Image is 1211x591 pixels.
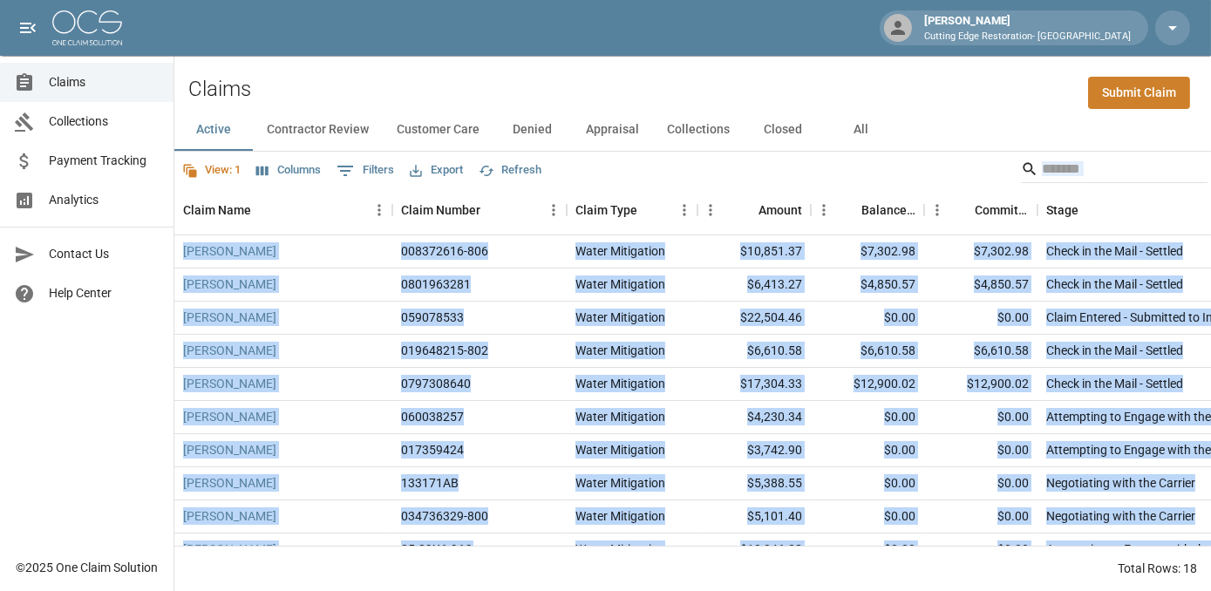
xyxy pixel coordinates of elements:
div: Committed Amount [975,186,1029,234]
div: Amount [759,186,802,234]
button: Sort [1078,198,1103,222]
button: Menu [671,197,697,223]
div: © 2025 One Claim Solution [16,559,158,576]
div: Total Rows: 18 [1118,560,1197,577]
button: Export [405,157,467,184]
button: Menu [811,197,837,223]
span: Payment Tracking [49,152,160,170]
div: 008372616-806 [401,242,488,260]
a: [PERSON_NAME] [183,242,276,260]
div: $5,388.55 [697,467,811,500]
button: Appraisal [572,109,653,151]
button: Sort [734,198,759,222]
button: View: 1 [178,157,245,184]
div: Claim Type [567,186,697,234]
button: Contractor Review [253,109,383,151]
button: Collections [653,109,744,151]
div: Balance Due [811,186,924,234]
button: Select columns [252,157,325,184]
span: Collections [49,112,160,131]
div: 059078533 [401,309,464,326]
a: [PERSON_NAME] [183,540,276,558]
div: $3,742.90 [697,434,811,467]
div: Water Mitigation [575,474,665,492]
button: open drawer [10,10,45,45]
div: $4,230.34 [697,401,811,434]
div: $5,101.40 [697,500,811,533]
span: Help Center [49,284,160,302]
button: Menu [541,197,567,223]
div: Amount [697,186,811,234]
span: Contact Us [49,245,160,263]
div: $6,413.27 [697,268,811,302]
a: [PERSON_NAME] [183,408,276,425]
div: $0.00 [811,533,924,567]
div: Negotiating with the Carrier [1046,507,1195,525]
div: $0.00 [811,401,924,434]
div: $17,304.33 [697,368,811,401]
div: $0.00 [811,500,924,533]
button: Sort [837,198,861,222]
div: $6,610.58 [924,335,1038,368]
p: Cutting Edge Restoration- [GEOGRAPHIC_DATA] [924,30,1131,44]
div: Water Mitigation [575,540,665,558]
div: Balance Due [861,186,915,234]
div: Water Mitigation [575,275,665,293]
div: $4,850.57 [811,268,924,302]
div: $0.00 [811,467,924,500]
div: $10,851.37 [697,235,811,268]
div: $7,302.98 [924,235,1038,268]
div: $6,610.58 [697,335,811,368]
div: Claim Name [174,186,392,234]
button: Active [174,109,253,151]
div: $7,302.98 [811,235,924,268]
button: Denied [493,109,572,151]
div: $0.00 [924,533,1038,567]
div: $0.00 [924,434,1038,467]
div: Search [1021,155,1208,187]
a: [PERSON_NAME] [183,474,276,492]
div: Water Mitigation [575,507,665,525]
div: 133171AB [401,474,459,492]
div: Water Mitigation [575,342,665,359]
div: Check in the Mail - Settled [1046,342,1183,359]
div: $10,046.28 [697,533,811,567]
button: Customer Care [383,109,493,151]
div: $0.00 [924,467,1038,500]
button: Sort [637,198,662,222]
div: $0.00 [811,434,924,467]
div: $0.00 [811,302,924,335]
a: [PERSON_NAME] [183,275,276,293]
div: Water Mitigation [575,441,665,459]
div: 0801963281 [401,275,471,293]
div: Water Mitigation [575,375,665,392]
div: Claim Number [392,186,567,234]
a: [PERSON_NAME] [183,375,276,392]
div: Committed Amount [924,186,1038,234]
div: Check in the Mail - Settled [1046,275,1183,293]
div: dynamic tabs [174,109,1211,151]
button: All [822,109,901,151]
div: Check in the Mail - Settled [1046,375,1183,392]
a: [PERSON_NAME] [183,441,276,459]
div: 0797308640 [401,375,471,392]
div: 034736329-800 [401,507,488,525]
button: Sort [480,198,505,222]
div: Claim Type [575,186,637,234]
div: Stage [1046,186,1078,234]
button: Menu [697,197,724,223]
div: $6,610.58 [811,335,924,368]
div: $12,900.02 [924,368,1038,401]
button: Refresh [474,157,546,184]
div: 05-89X6-96G [401,540,473,558]
button: Closed [744,109,822,151]
div: Claim Number [401,186,480,234]
button: Sort [251,198,276,222]
span: Claims [49,73,160,92]
a: [PERSON_NAME] [183,342,276,359]
a: Submit Claim [1088,77,1190,109]
h2: Claims [188,77,251,102]
div: 017359424 [401,441,464,459]
button: Menu [924,197,950,223]
div: $0.00 [924,500,1038,533]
